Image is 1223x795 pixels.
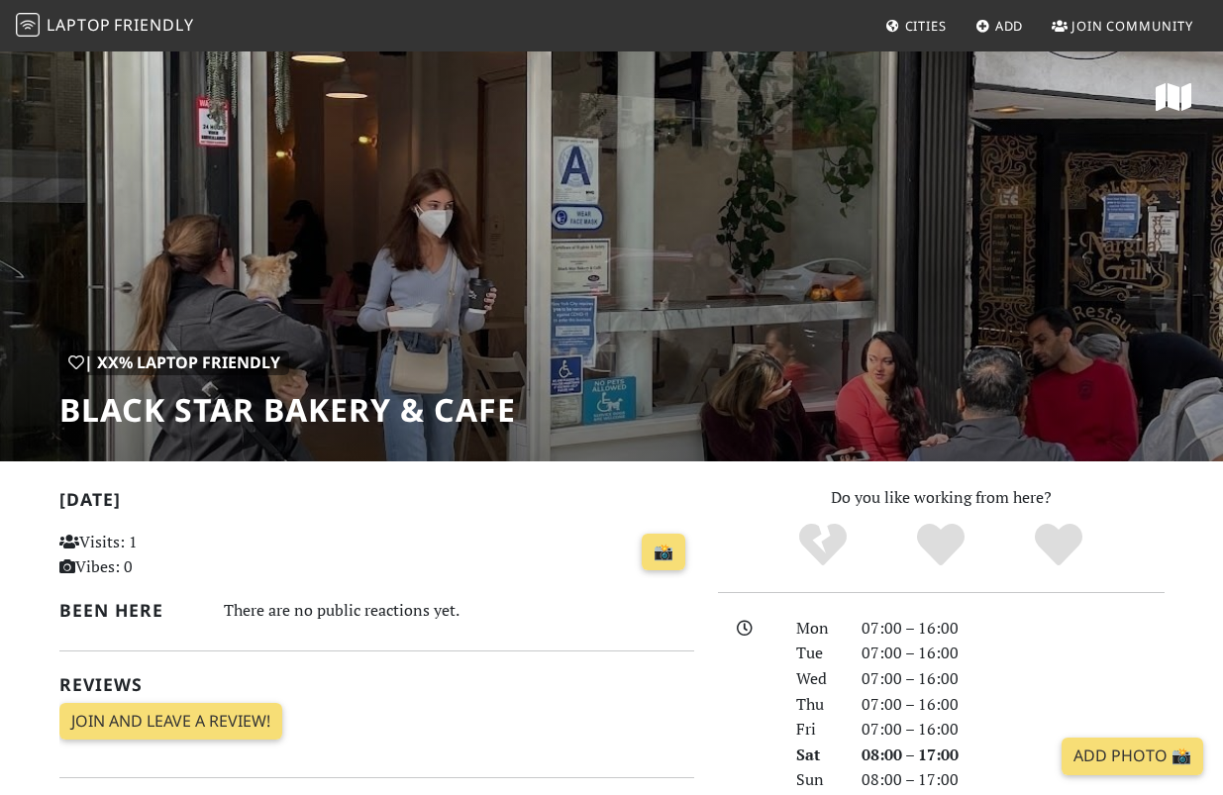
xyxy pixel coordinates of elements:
[784,767,850,793] div: Sun
[224,596,694,625] div: There are no public reactions yet.
[59,489,694,518] h2: [DATE]
[16,9,194,44] a: LaptopFriendly LaptopFriendly
[850,767,1176,793] div: 08:00 – 17:00
[1062,738,1203,775] a: Add Photo 📸
[1071,17,1193,35] span: Join Community
[764,521,882,570] div: No
[850,666,1176,692] div: 07:00 – 16:00
[850,717,1176,743] div: 07:00 – 16:00
[59,600,200,621] h2: Been here
[850,641,1176,666] div: 07:00 – 16:00
[784,692,850,718] div: Thu
[877,8,955,44] a: Cities
[784,743,850,768] div: Sat
[784,717,850,743] div: Fri
[784,616,850,642] div: Mon
[995,17,1024,35] span: Add
[59,674,694,695] h2: Reviews
[1044,8,1201,44] a: Join Community
[784,641,850,666] div: Tue
[784,666,850,692] div: Wed
[905,17,947,35] span: Cities
[59,530,255,580] p: Visits: 1 Vibes: 0
[59,703,282,741] a: Join and leave a review!
[850,692,1176,718] div: 07:00 – 16:00
[999,521,1117,570] div: Definitely!
[59,350,289,376] div: | XX% Laptop Friendly
[642,534,685,571] a: 📸
[47,14,111,36] span: Laptop
[968,8,1032,44] a: Add
[882,521,1000,570] div: Yes
[59,391,516,429] h1: Black Star Bakery & Cafe
[850,616,1176,642] div: 07:00 – 16:00
[718,485,1165,511] p: Do you like working from here?
[850,743,1176,768] div: 08:00 – 17:00
[16,13,40,37] img: LaptopFriendly
[114,14,193,36] span: Friendly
